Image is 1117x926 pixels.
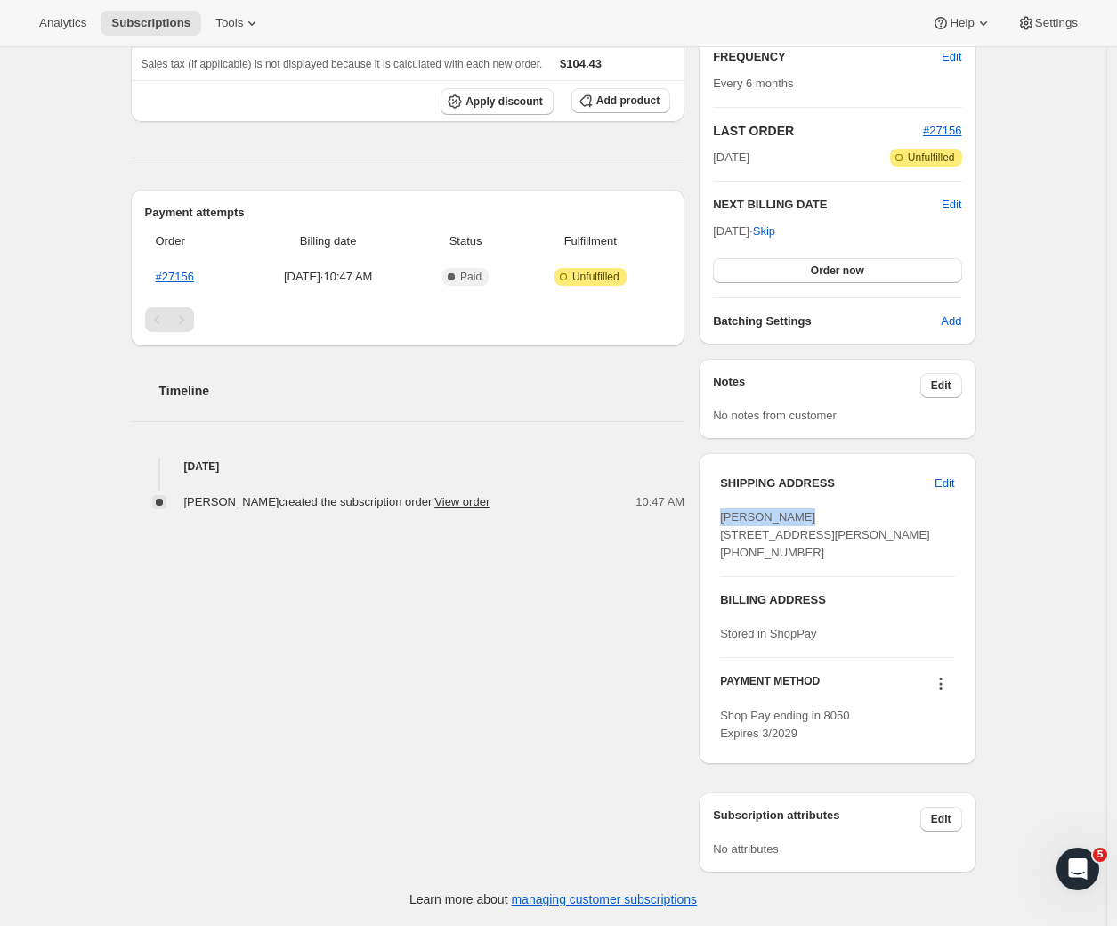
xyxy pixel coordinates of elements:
[205,11,271,36] button: Tools
[720,591,954,609] h3: BILLING ADDRESS
[908,150,955,165] span: Unfulfilled
[920,373,962,398] button: Edit
[713,77,793,90] span: Every 6 months
[935,475,954,492] span: Edit
[713,842,779,856] span: No attributes
[159,382,685,400] h2: Timeline
[713,48,942,66] h2: FREQUENCY
[571,88,670,113] button: Add product
[923,122,961,140] button: #27156
[923,124,961,137] a: #27156
[713,807,920,832] h3: Subscription attributes
[131,458,685,475] h4: [DATE]
[1056,848,1099,890] iframe: Intercom live chat
[720,674,820,698] h3: PAYMENT METHOD
[421,232,511,250] span: Status
[713,258,961,283] button: Order now
[215,16,243,30] span: Tools
[713,373,920,398] h3: Notes
[521,232,660,250] span: Fulfillment
[713,313,941,330] h6: Batching Settings
[142,58,543,70] span: Sales tax (if applicable) is not displayed because it is calculated with each new order.
[409,890,697,908] p: Learn more about
[156,270,194,283] a: #27156
[434,495,490,508] a: View order
[921,11,1002,36] button: Help
[572,270,619,284] span: Unfulfilled
[460,270,482,284] span: Paid
[931,378,951,393] span: Edit
[941,313,961,330] span: Add
[950,16,974,30] span: Help
[742,217,786,246] button: Skip
[184,495,490,508] span: [PERSON_NAME] created the subscription order.
[713,149,749,167] span: [DATE]
[247,268,410,286] span: [DATE] · 10:47 AM
[720,510,930,559] span: [PERSON_NAME] [STREET_ADDRESS][PERSON_NAME] [PHONE_NUMBER]
[560,57,602,70] span: $104.43
[920,807,962,832] button: Edit
[39,16,86,30] span: Analytics
[111,16,190,30] span: Subscriptions
[28,11,97,36] button: Analytics
[924,469,965,498] button: Edit
[713,122,923,140] h2: LAST ORDER
[1035,16,1078,30] span: Settings
[101,11,201,36] button: Subscriptions
[713,196,942,214] h2: NEXT BILLING DATE
[713,409,837,422] span: No notes from customer
[942,196,961,214] button: Edit
[635,493,684,511] span: 10:47 AM
[1093,848,1107,862] span: 5
[753,223,775,240] span: Skip
[1007,11,1089,36] button: Settings
[465,94,543,109] span: Apply discount
[720,709,849,740] span: Shop Pay ending in 8050 Expires 3/2029
[145,307,671,332] nav: Pagination
[931,812,951,826] span: Edit
[441,88,554,115] button: Apply discount
[145,222,241,261] th: Order
[596,93,660,108] span: Add product
[720,475,935,492] h3: SHIPPING ADDRESS
[720,627,816,640] span: Stored in ShopPay
[930,307,972,336] button: Add
[247,232,410,250] span: Billing date
[145,204,671,222] h2: Payment attempts
[931,43,972,71] button: Edit
[942,48,961,66] span: Edit
[811,264,864,278] span: Order now
[511,892,697,906] a: managing customer subscriptions
[713,224,775,238] span: [DATE] ·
